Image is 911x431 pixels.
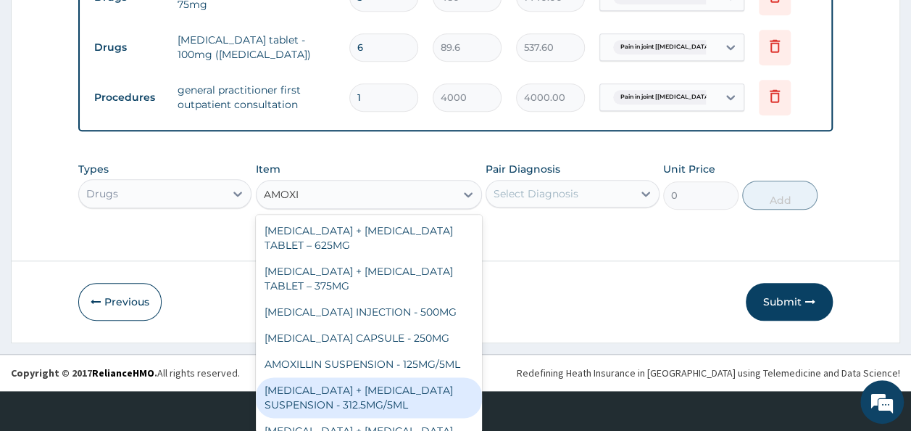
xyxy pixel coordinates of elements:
[746,283,833,321] button: Submit
[663,162,715,176] label: Unit Price
[517,366,900,380] div: Redefining Heath Insurance in [GEOGRAPHIC_DATA] using Telemedicine and Data Science!
[256,299,482,325] div: [MEDICAL_DATA] INJECTION - 500MG
[170,75,342,119] td: general practitioner first outpatient consultation
[256,351,482,377] div: AMOXILLIN SUSPENSION - 125MG/5ML
[238,7,273,42] div: Minimize live chat window
[256,218,482,258] div: [MEDICAL_DATA] + [MEDICAL_DATA] TABLET – 625MG
[78,283,162,321] button: Previous
[75,81,244,100] div: Chat with us now
[613,90,720,104] span: Pain in joint [[MEDICAL_DATA]]
[84,126,200,272] span: We're online!
[256,377,482,418] div: [MEDICAL_DATA] + [MEDICAL_DATA] SUSPENSION - 312.5MG/5ML
[486,162,560,176] label: Pair Diagnosis
[256,258,482,299] div: [MEDICAL_DATA] + [MEDICAL_DATA] TABLET – 375MG
[86,186,118,201] div: Drugs
[7,282,276,332] textarea: Type your message and hit 'Enter'
[27,73,59,109] img: d_794563401_company_1708531726252_794563401
[92,366,154,379] a: RelianceHMO
[78,163,109,176] label: Types
[11,366,157,379] strong: Copyright © 2017 .
[742,181,818,210] button: Add
[87,34,170,61] td: Drugs
[613,40,720,54] span: Pain in joint [[MEDICAL_DATA]]
[494,186,578,201] div: Select Diagnosis
[256,325,482,351] div: [MEDICAL_DATA] CAPSULE - 250MG
[256,162,280,176] label: Item
[87,84,170,111] td: Procedures
[170,25,342,69] td: [MEDICAL_DATA] tablet - 100mg ([MEDICAL_DATA])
